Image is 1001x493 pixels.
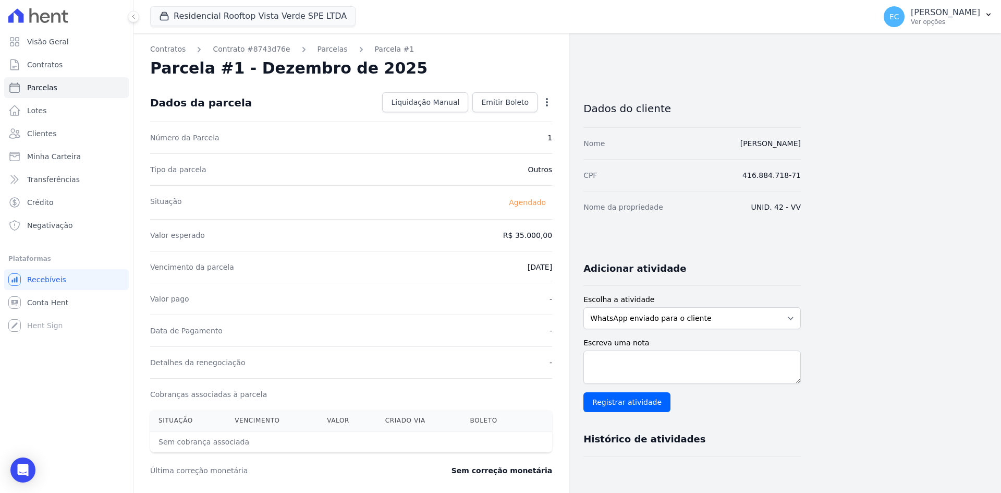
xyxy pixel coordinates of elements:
a: Visão Geral [4,31,129,52]
dt: Nome da propriedade [583,202,663,212]
dt: Situação [150,196,182,209]
span: Minha Carteira [27,151,81,162]
th: Sem cobrança associada [150,431,462,453]
h2: Parcela #1 - Dezembro de 2025 [150,59,428,78]
th: Boleto [462,410,528,431]
a: Crédito [4,192,129,213]
span: Conta Hent [27,297,68,308]
th: Valor [319,410,377,431]
a: Contratos [150,44,186,55]
dt: Vencimento da parcela [150,262,234,272]
a: Lotes [4,100,129,121]
dt: Data de Pagamento [150,326,223,336]
h3: Dados do cliente [583,102,801,115]
dt: Tipo da parcela [150,164,206,175]
a: Conta Hent [4,292,129,313]
span: Transferências [27,174,80,185]
a: Minha Carteira [4,146,129,167]
label: Escolha a atividade [583,294,801,305]
dd: - [550,326,552,336]
dt: Última correção monetária [150,465,388,476]
dd: UNID. 42 - VV [751,202,801,212]
div: Open Intercom Messenger [10,458,35,483]
a: Emitir Boleto [472,92,538,112]
span: Contratos [27,59,63,70]
h3: Histórico de atividades [583,433,705,446]
th: Vencimento [226,410,319,431]
label: Escreva uma nota [583,338,801,348]
dd: - [550,294,552,304]
a: Parcelas [318,44,348,55]
span: Emitir Boleto [481,97,529,107]
p: [PERSON_NAME] [911,7,980,18]
div: Plataformas [8,252,125,265]
a: Liquidação Manual [382,92,468,112]
span: Clientes [27,128,56,139]
a: Transferências [4,169,129,190]
a: Negativação [4,215,129,236]
a: Clientes [4,123,129,144]
dt: CPF [583,170,597,181]
dt: Valor pago [150,294,189,304]
button: EC [PERSON_NAME] Ver opções [875,2,1001,31]
dt: Cobranças associadas à parcela [150,389,267,400]
span: Parcelas [27,82,57,93]
h3: Adicionar atividade [583,262,686,275]
p: Ver opções [911,18,980,26]
th: Situação [150,410,226,431]
a: Contrato #8743d76e [213,44,290,55]
span: Visão Geral [27,37,69,47]
div: Dados da parcela [150,97,252,109]
nav: Breadcrumb [150,44,552,55]
a: Recebíveis [4,269,129,290]
dd: R$ 35.000,00 [503,230,552,241]
th: Criado via [377,410,462,431]
a: Parcela #1 [375,44,414,55]
dt: Nome [583,138,605,149]
dd: Outros [528,164,552,175]
dt: Detalhes da renegociação [150,357,246,368]
button: Residencial Rooftop Vista Verde SPE LTDA [150,6,356,26]
a: Parcelas [4,77,129,98]
span: Negativação [27,220,73,231]
span: Recebíveis [27,274,66,285]
dd: Sem correção monetária [451,465,552,476]
input: Registrar atividade [583,392,670,412]
span: Crédito [27,197,54,208]
a: Contratos [4,54,129,75]
dt: Valor esperado [150,230,205,241]
span: Agendado [503,196,552,209]
span: EC [889,13,899,20]
dd: 1 [547,133,552,143]
span: Lotes [27,105,47,116]
dd: [DATE] [528,262,552,272]
dd: - [550,357,552,368]
dd: 416.884.718-71 [742,170,801,181]
dt: Número da Parcela [150,133,219,143]
span: Liquidação Manual [391,97,459,107]
a: [PERSON_NAME] [740,139,801,148]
